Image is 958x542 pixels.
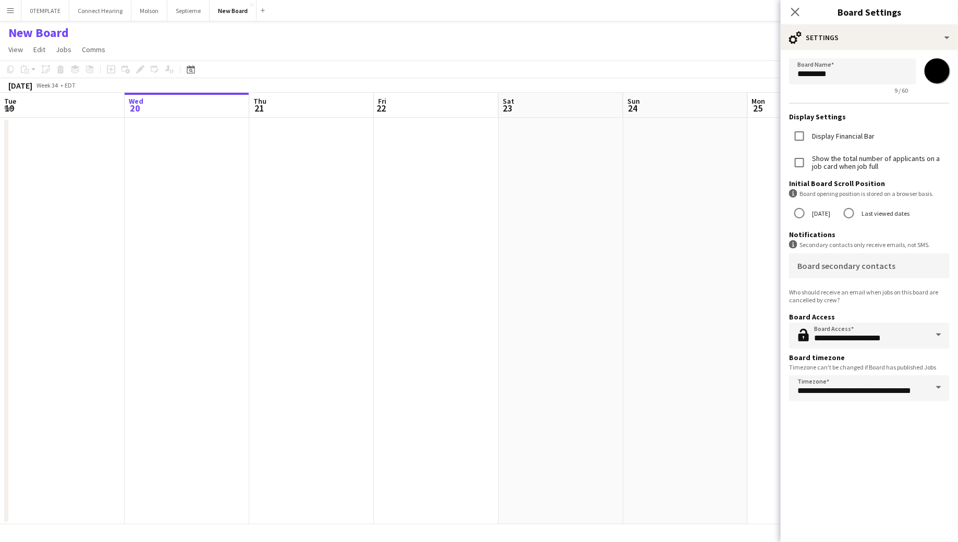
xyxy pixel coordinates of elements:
span: 20 [127,102,143,114]
div: Who should receive an email when jobs on this board are cancelled by crew? [789,288,950,304]
mat-label: Board secondary contacts [797,261,895,271]
h3: Initial Board Scroll Position [789,179,950,188]
span: Thu [253,96,266,106]
span: Fri [378,96,386,106]
div: [DATE] [8,80,32,91]
a: Edit [29,43,50,56]
label: Show the total number of applicants on a job card when job full [810,155,950,170]
span: Mon [752,96,766,106]
span: 23 [501,102,514,114]
h3: Board timezone [789,353,950,362]
span: Tue [4,96,16,106]
div: Timezone can't be changed if Board has published Jobs [789,363,950,371]
a: Comms [78,43,110,56]
label: Last viewed dates [859,205,910,221]
div: Board opening position is stored on a browser basis. [789,189,950,198]
h1: New Board [8,25,69,41]
h3: Board Settings [781,5,958,19]
span: Edit [33,45,45,54]
span: Jobs [56,45,71,54]
h3: Board Access [789,312,950,322]
h3: Notifications [789,230,950,239]
h3: Display Settings [789,112,950,121]
span: 9 / 60 [886,87,916,94]
label: [DATE] [810,205,830,221]
span: 19 [3,102,16,114]
div: Secondary contacts only receive emails, not SMS. [789,240,950,249]
span: Week 34 [34,81,60,89]
div: EDT [65,81,76,89]
span: View [8,45,23,54]
span: Sat [503,96,514,106]
div: Settings [781,25,958,50]
a: View [4,43,27,56]
span: Wed [129,96,143,106]
a: Jobs [52,43,76,56]
button: New Board [210,1,257,21]
span: 22 [377,102,386,114]
span: Sun [627,96,640,106]
button: Connect Hearing [69,1,131,21]
label: Display Financial Bar [810,132,875,140]
button: Molson [131,1,167,21]
span: 21 [252,102,266,114]
button: 0TEMPLATE [21,1,69,21]
span: 24 [626,102,640,114]
button: Septieme [167,1,210,21]
span: 25 [750,102,766,114]
span: Comms [82,45,105,54]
